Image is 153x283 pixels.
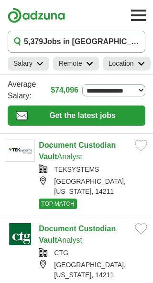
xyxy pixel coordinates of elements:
[39,260,147,280] div: [GEOGRAPHIC_DATA], [US_STATE], 14211
[53,57,99,71] a: Remote
[6,223,35,245] img: CTG logo
[78,141,116,149] strong: Custodian
[128,5,149,26] button: Toggle main navigation menu
[39,177,147,197] div: [GEOGRAPHIC_DATA], [US_STATE], 14211
[6,140,35,162] img: TEKsystems logo
[103,57,151,71] a: Location
[51,84,78,96] a: $74,096
[39,224,76,233] strong: Document
[78,224,116,233] strong: Custodian
[39,224,116,244] a: Document Custodian VaultAnalyst
[39,153,57,161] strong: Vault
[39,199,76,209] span: TOP MATCH
[24,36,43,47] span: 5,379
[39,141,116,161] a: Document Custodian VaultAnalyst
[28,110,137,121] span: Get the latest jobs
[54,249,68,257] a: CTG
[13,59,33,69] h2: Salary
[54,165,99,173] a: TEKSYSTEMS
[8,57,49,71] a: Salary
[8,106,145,126] button: Get the latest jobs
[8,31,145,53] button: 5,379Jobs in [GEOGRAPHIC_DATA], [GEOGRAPHIC_DATA]
[59,59,82,69] h2: Remote
[39,141,76,149] strong: Document
[8,79,145,102] div: Average Salary:
[24,36,139,47] h1: Jobs in [GEOGRAPHIC_DATA], [GEOGRAPHIC_DATA]
[39,236,57,244] strong: Vault
[8,8,65,23] img: Adzuna logo
[135,223,147,235] button: Add to favorite jobs
[135,140,147,151] button: Add to favorite jobs
[109,59,134,69] h2: Location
